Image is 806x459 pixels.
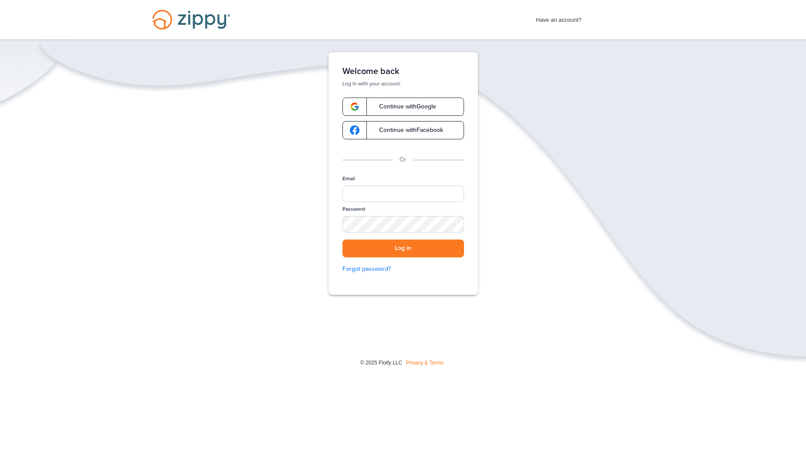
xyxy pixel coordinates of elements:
span: Have an account? [536,11,582,25]
input: Password [342,216,464,233]
span: Continue with Facebook [370,127,443,133]
p: Log in with your account. [342,80,464,87]
a: Forgot password? [342,264,464,274]
img: google-logo [350,102,359,111]
span: Continue with Google [370,104,436,110]
p: Or [400,155,406,165]
a: google-logoContinue withFacebook [342,121,464,139]
h1: Welcome back [342,66,464,77]
a: google-logoContinue withGoogle [342,98,464,116]
a: Privacy & Terms [406,360,444,366]
label: Email [342,175,355,182]
label: Password [342,206,365,213]
img: google-logo [350,125,359,135]
button: Log in [342,240,464,257]
span: © 2025 Floify LLC [360,360,402,366]
input: Email [342,186,464,202]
